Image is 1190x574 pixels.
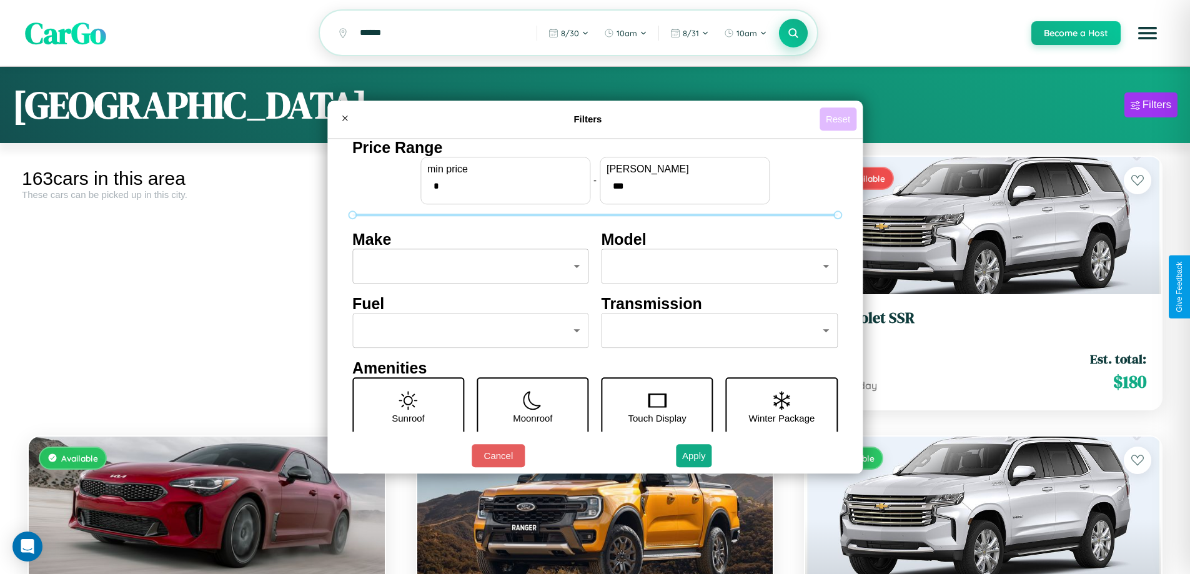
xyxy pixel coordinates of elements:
div: 163 cars in this area [22,168,392,189]
h4: Price Range [352,139,838,157]
label: min price [427,164,583,175]
button: Apply [676,444,712,467]
span: 8 / 31 [683,28,699,38]
h4: Model [602,230,838,249]
button: 8/31 [664,23,715,43]
h4: Fuel [352,295,589,313]
div: Filters [1143,99,1171,111]
span: Available [61,453,98,463]
h3: Chevrolet SSR [820,309,1146,327]
span: $ 180 [1113,369,1146,394]
span: CarGo [25,12,106,54]
h4: Transmission [602,295,838,313]
span: 10am [736,28,757,38]
button: Cancel [472,444,525,467]
span: 10am [617,28,637,38]
div: These cars can be picked up in this city. [22,189,392,200]
p: Winter Package [749,410,815,427]
p: - [593,172,597,189]
button: 10am [598,23,653,43]
a: Chevrolet SSR2020 [820,309,1146,340]
button: Become a Host [1031,21,1121,45]
span: Est. total: [1090,350,1146,368]
h4: Amenities [352,359,838,377]
span: 8 / 30 [561,28,579,38]
h4: Make [352,230,589,249]
p: Moonroof [513,410,552,427]
button: 8/30 [542,23,595,43]
label: [PERSON_NAME] [607,164,763,175]
h4: Filters [356,114,820,124]
h1: [GEOGRAPHIC_DATA] [12,79,367,131]
button: Open menu [1130,16,1165,51]
div: Give Feedback [1175,262,1184,312]
p: Touch Display [628,410,686,427]
span: / day [851,379,877,392]
p: Sunroof [392,410,425,427]
button: Filters [1124,92,1178,117]
div: Open Intercom Messenger [12,532,42,562]
button: 10am [718,23,773,43]
button: Reset [820,107,856,131]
